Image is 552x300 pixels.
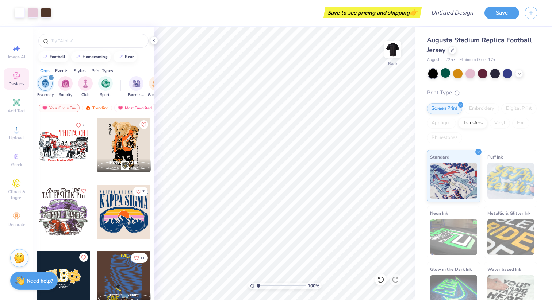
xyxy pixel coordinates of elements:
button: Like [131,253,148,263]
span: Designs [8,81,24,87]
input: Untitled Design [425,5,479,20]
span: Minimum Order: 12 + [459,57,496,63]
span: Image AI [8,54,25,60]
div: football [50,55,65,59]
button: filter button [128,76,145,98]
span: Glow in the Dark Ink [430,265,472,273]
div: filter for Sports [98,76,113,98]
span: Standard [430,153,449,161]
button: bear [114,51,137,62]
span: Metallic & Glitter Ink [487,209,530,217]
div: filter for Sorority [58,76,73,98]
span: 7 [142,190,145,194]
span: Parent's Weekend [128,92,145,98]
img: trending.gif [85,105,91,110]
button: football [38,51,69,62]
div: Rhinestones [427,132,462,143]
button: Like [73,120,88,130]
img: trend_line.gif [75,55,81,59]
span: [PERSON_NAME] [108,160,139,165]
img: Puff Ink [487,163,534,199]
span: Augusta [427,57,442,63]
img: Sports Image [101,79,110,88]
div: Vinyl [490,118,510,129]
div: Applique [427,118,456,129]
div: Most Favorited [114,104,156,112]
img: Sorority Image [61,79,70,88]
span: Club [81,92,89,98]
button: filter button [37,76,54,98]
span: 100 % [308,283,319,289]
div: filter for Fraternity [37,76,54,98]
span: Clipart & logos [4,189,29,200]
img: trend_line.gif [118,55,123,59]
span: 7 [82,124,84,127]
button: homecoming [71,51,111,62]
div: Trending [82,104,112,112]
span: Sports [100,92,111,98]
img: most_fav.gif [42,105,48,110]
div: Foil [512,118,529,129]
button: Like [139,120,148,129]
span: Game Day [148,92,165,98]
span: # 257 [445,57,456,63]
img: most_fav.gif [118,105,123,110]
span: Sigma Phi Epsilon, [GEOGRAPHIC_DATA][US_STATE] [108,165,148,171]
input: Try "Alpha" [50,37,144,44]
button: filter button [78,76,93,98]
img: Fraternity Image [41,79,49,88]
div: Print Type [427,89,537,97]
img: Club Image [81,79,89,88]
span: Add Text [8,108,25,114]
span: Greek [11,162,22,168]
div: filter for Club [78,76,93,98]
button: Like [79,187,88,195]
div: Print Types [91,67,113,74]
div: Transfers [458,118,487,129]
span: Puff Ink [487,153,503,161]
button: filter button [98,76,113,98]
span: [PERSON_NAME] [108,293,139,298]
div: Screen Print [427,103,462,114]
img: Standard [430,163,477,199]
img: Parent's Weekend Image [132,79,141,88]
div: Your Org's Fav [39,104,80,112]
div: Embroidery [464,103,499,114]
div: homecoming [83,55,108,59]
span: 11 [140,256,145,260]
button: filter button [58,76,73,98]
div: filter for Game Day [148,76,165,98]
button: Like [79,253,88,262]
span: Sorority [59,92,72,98]
span: Augusta Stadium Replica Football Jersey [427,36,532,54]
span: Neon Ink [430,209,448,217]
img: Back [386,42,400,57]
strong: Need help? [27,277,53,284]
div: Orgs [40,67,50,74]
div: filter for Parent's Weekend [128,76,145,98]
span: Fraternity [37,92,54,98]
img: Game Day Image [152,79,161,88]
div: Styles [74,67,86,74]
button: filter button [148,76,165,98]
div: Digital Print [501,103,537,114]
span: Water based Ink [487,265,521,273]
button: Save [484,7,519,19]
span: 👉 [410,8,418,17]
button: Like [133,187,148,196]
div: Events [55,67,68,74]
img: Neon Ink [430,219,477,255]
img: Metallic & Glitter Ink [487,219,534,255]
div: bear [125,55,134,59]
div: Save to see pricing and shipping [325,7,420,18]
img: trend_line.gif [42,55,48,59]
div: Back [388,61,398,67]
span: Decorate [8,222,25,227]
span: Upload [9,135,24,141]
